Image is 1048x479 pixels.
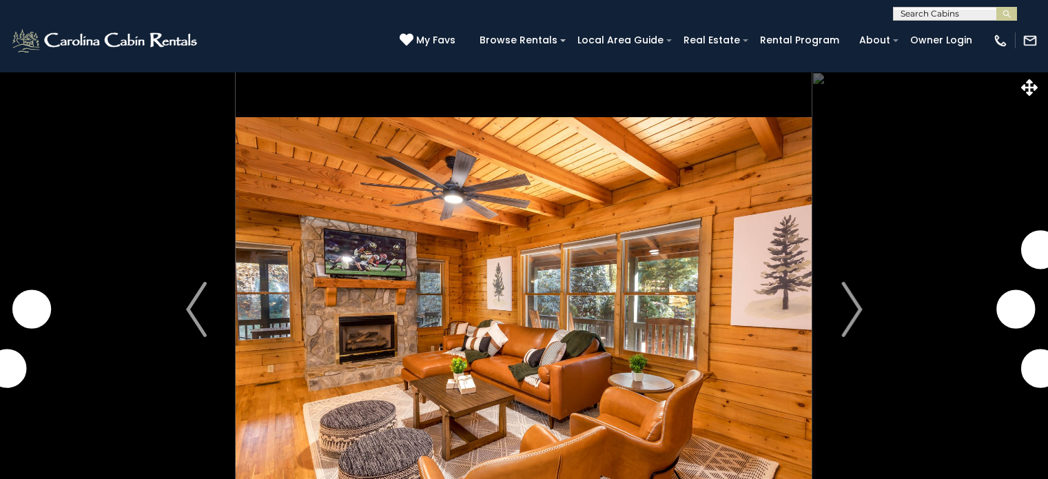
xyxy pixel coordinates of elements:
[852,30,897,51] a: About
[841,282,862,337] img: arrow
[993,33,1008,48] img: phone-regular-white.png
[473,30,564,51] a: Browse Rentals
[571,30,670,51] a: Local Area Guide
[753,30,846,51] a: Rental Program
[400,33,459,48] a: My Favs
[186,282,207,337] img: arrow
[1023,33,1038,48] img: mail-regular-white.png
[677,30,747,51] a: Real Estate
[10,27,201,54] img: White-1-2.png
[416,33,455,48] span: My Favs
[903,30,979,51] a: Owner Login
